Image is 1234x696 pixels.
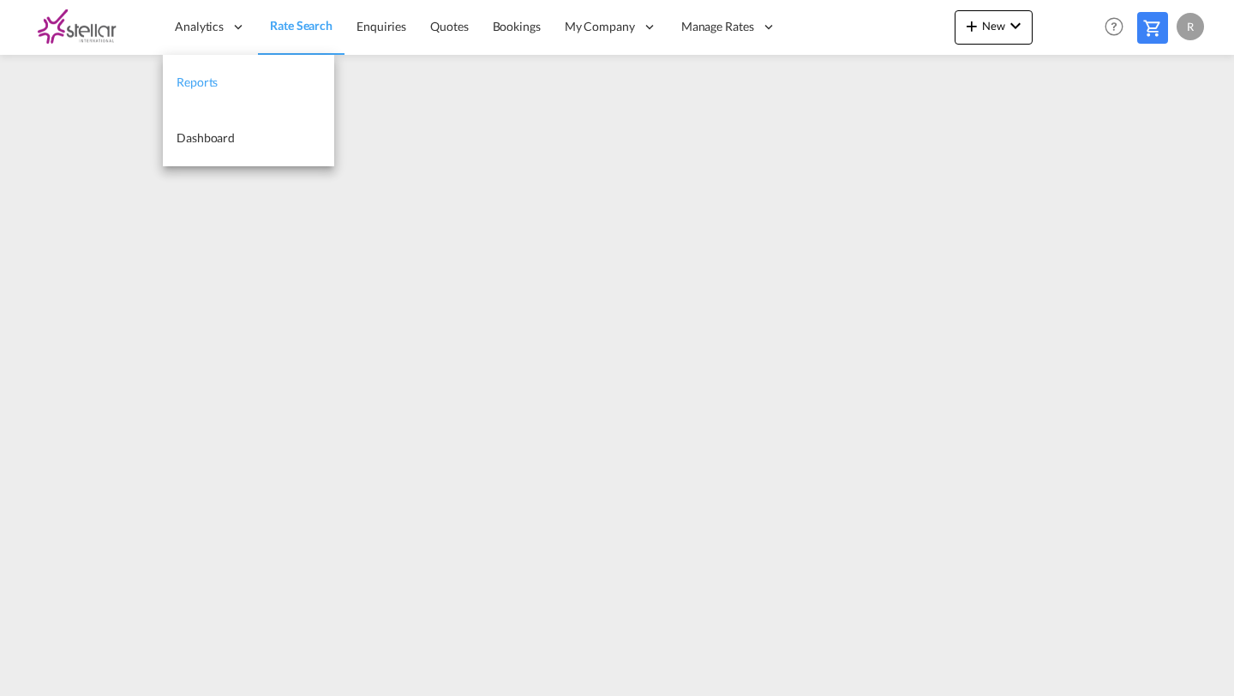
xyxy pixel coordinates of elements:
a: Reports [163,55,334,111]
span: Quotes [430,19,468,33]
a: Dashboard [163,111,334,166]
span: Reports [177,75,218,89]
span: Rate Search [270,18,332,33]
span: Enquiries [356,19,406,33]
div: R [1177,13,1204,40]
span: Dashboard [177,130,235,145]
span: Bookings [493,19,541,33]
md-icon: icon-chevron-down [1005,15,1026,36]
img: 878e3740302511ed9480ef9336d4e79d.png [26,8,141,46]
span: My Company [565,18,635,35]
button: icon-plus 400-fgNewicon-chevron-down [955,10,1033,45]
span: Help [1099,12,1129,41]
md-icon: icon-plus 400-fg [961,15,982,36]
span: Manage Rates [681,18,754,35]
div: Help [1099,12,1137,43]
span: Analytics [175,18,224,35]
span: New [961,19,1026,33]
